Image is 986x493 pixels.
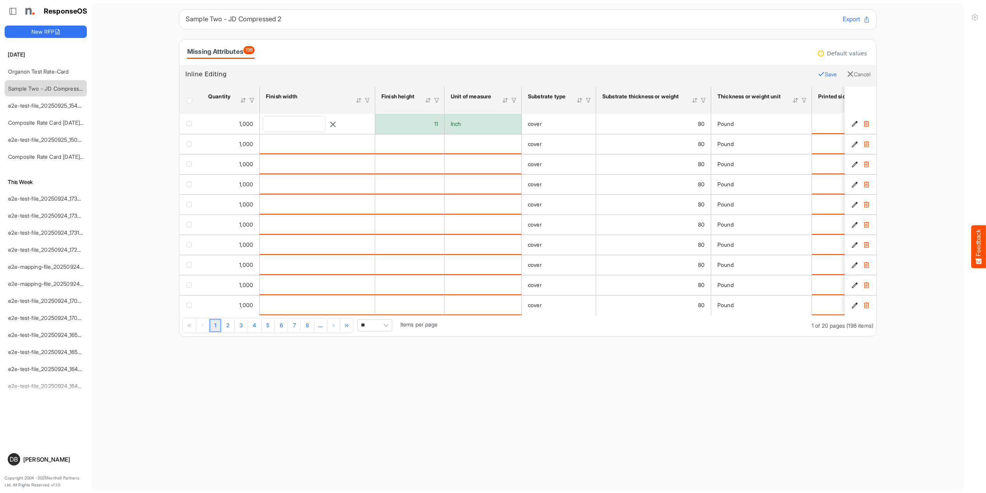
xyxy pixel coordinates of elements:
img: Northell [21,3,37,19]
td: is template cell Column Header httpsnorthellcomontologiesmapping-rulesmeasurementhasfinishsizeheight [375,235,445,255]
td: 1000 is template cell Column Header httpsnorthellcomontologiesmapping-rulesorderhasquantity [202,275,260,295]
a: e2e-test-file_20250924_165507 [8,332,87,338]
a: e2e-test-file_20250924_173550 [8,195,87,202]
a: Page 5 of 20 Pages [262,319,275,333]
div: Go to previous page [196,318,209,332]
div: Filter Icon [364,97,371,104]
td: 11 is template cell Column Header httpsnorthellcomontologiesmapping-rulesmeasurementhasfinishsize... [375,114,445,134]
button: Edit [851,261,858,269]
td: 1000 is template cell Column Header httpsnorthellcomontologiesmapping-rulesorderhasquantity [202,215,260,235]
div: Finish width [266,93,345,100]
h6: Inline Editing [185,69,812,79]
button: Edit [851,241,858,249]
span: cover [528,201,542,208]
td: checkbox [179,154,202,174]
td: Inch is template cell Column Header httpsnorthellcomontologiesmapping-rulesmeasurementhasunitofme... [445,114,522,134]
span: (198 items) [846,322,873,329]
span: Pound [717,141,734,147]
td: is template cell Column Header httpsnorthellcomontologiesmapping-rulesmeasurementhasunitofmeasure [445,255,522,275]
td: is template cell Column Header httpsnorthellcomontologiesmapping-rulesmeasurementhasunitofmeasure [445,194,522,215]
span: 1,000 [239,120,253,127]
span: 1,000 [239,261,253,268]
td: cover is template cell Column Header httpsnorthellcomontologiesmapping-rulesmaterialhassubstratem... [522,174,596,194]
span: Pound [717,241,734,248]
button: Delete [862,221,870,228]
td: 1000 is template cell Column Header httpsnorthellcomontologiesmapping-rulesorderhasquantity [202,134,260,154]
a: e2e-test-file_20250924_165023 [8,349,88,355]
td: checkbox [179,235,202,255]
td: 1000 is template cell Column Header httpsnorthellcomontologiesmapping-rulesorderhasquantity [202,295,260,315]
div: Filter Icon [433,97,440,104]
td: is template cell Column Header httpsnorthellcomontologiesmapping-rulesmanufacturinghasprintedsides [812,134,882,154]
span: 80 [698,201,705,208]
span: cover [528,241,542,248]
button: Edit [851,201,858,208]
td: is template cell Column Header httpsnorthellcomontologiesmapping-rulesmeasurementhasfinishsizeheight [375,194,445,215]
td: is template cell Column Header httpsnorthellcomontologiesmapping-rulesmanufacturinghasprintedsides [812,174,882,194]
td: c1ab4e0f-b803-4ca8-b62b-3f8ec8bd9278 is template cell Column Header [845,235,878,255]
td: is template cell Column Header httpsnorthellcomontologiesmapping-rulesmeasurementhasfinishsizewidth [260,255,375,275]
td: cover is template cell Column Header httpsnorthellcomontologiesmapping-rulesmaterialhassubstratem... [522,154,596,174]
td: cover is template cell Column Header httpsnorthellcomontologiesmapping-rulesmaterialhassubstratem... [522,215,596,235]
td: checkbox [179,295,202,315]
span: 80 [698,141,705,147]
td: is template cell Column Header httpsnorthellcomontologiesmapping-rulesmeasurementhasfinishsizeheight [375,134,445,154]
a: e2e-test-file_20250924_170436 [8,314,88,321]
td: checkbox [179,134,202,154]
span: Pound [717,221,734,228]
th: Header checkbox [179,87,202,114]
h6: Sample Two - JD Compressed 2 [186,16,836,22]
span: Pound [717,302,734,308]
td: 80 is template cell Column Header httpsnorthellcomontologiesmapping-rulesmaterialhasmaterialthick... [596,235,711,255]
td: is template cell Column Header httpsnorthellcomontologiesmapping-rulesmeasurementhasfinishsizewidth [260,235,375,255]
td: 1000 is template cell Column Header httpsnorthellcomontologiesmapping-rulesorderhasquantity [202,114,260,134]
td: 705a4c87-fbc9-4f67-be99-a17455cd5f7d is template cell Column Header [845,255,878,275]
td: Pound is template cell Column Header httpsnorthellcomontologiesmapping-rulesmaterialhasmaterialth... [711,174,812,194]
span: 1 of 20 pages [812,322,845,329]
span: Inch [451,120,461,127]
div: Substrate type [528,93,566,100]
span: DB [10,456,18,462]
td: is template cell Column Header httpsnorthellcomontologiesmapping-rulesmanufacturinghasprintedsides [812,275,882,295]
a: e2e-test-file_20250924_173139 [8,229,86,236]
td: checkbox [179,215,202,235]
span: Pound [717,120,734,127]
td: is template cell Column Header httpsnorthellcomontologiesmapping-rulesmeasurementhasfinishsizeheight [375,275,445,295]
span: 80 [698,261,705,268]
span: 1,000 [239,141,253,147]
span: cover [528,261,542,268]
button: Delete [862,180,870,188]
span: cover [528,161,542,167]
td: is template cell Column Header httpsnorthellcomontologiesmapping-rulesmanufacturinghasprintedsides [812,235,882,255]
a: e2e-mapping-file_20250924_172830 [8,263,99,270]
div: Filter Icon [585,97,592,104]
span: 1,000 [239,221,253,228]
td: checkbox [179,114,202,134]
h1: ResponseOS [44,7,88,15]
span: 1,000 [239,282,253,288]
td: is template cell Column Header httpsnorthellcomontologiesmapping-rulesmeasurementhasunitofmeasure [445,215,522,235]
span: 80 [698,161,705,167]
button: Edit [851,180,858,188]
button: Edit [851,140,858,148]
td: 80 is template cell Column Header httpsnorthellcomontologiesmapping-rulesmaterialhasmaterialthick... [596,255,711,275]
a: e2e-test-file_20250924_164712 [8,366,86,372]
div: Unit of measure [451,93,492,100]
a: Page 2 of 20 Pages [221,319,234,333]
span: 80 [698,241,705,248]
button: Edit [851,160,858,168]
div: Pager Container [179,315,876,337]
div: Missing Attributes [187,46,255,57]
div: Go to first page [183,318,196,332]
button: Delete [862,281,870,289]
a: Page 1 of 20 Pages [209,319,221,333]
span: Pound [717,261,734,268]
button: Delete [862,201,870,208]
span: 80 [698,221,705,228]
button: Export [843,14,870,24]
td: Pound is template cell Column Header httpsnorthellcomontologiesmapping-rulesmaterialhasmaterialth... [711,235,812,255]
td: 1000 is template cell Column Header httpsnorthellcomontologiesmapping-rulesorderhasquantity [202,255,260,275]
div: Filter Icon [801,97,808,104]
td: cover is template cell Column Header httpsnorthellcomontologiesmapping-rulesmaterialhassubstratem... [522,275,596,295]
td: Pound is template cell Column Header httpsnorthellcomontologiesmapping-rulesmaterialhasmaterialth... [711,114,812,134]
